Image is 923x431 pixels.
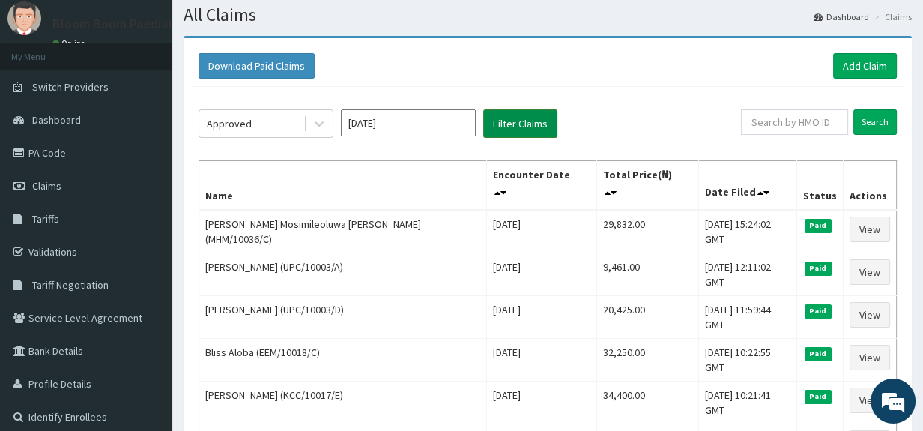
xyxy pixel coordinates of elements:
div: Minimize live chat window [246,7,282,43]
a: View [850,259,890,285]
input: Select Month and Year [341,109,476,136]
button: Filter Claims [483,109,557,138]
td: [DATE] 10:21:41 GMT [699,382,797,424]
input: Search by HMO ID [741,109,848,135]
span: Dashboard [32,113,81,127]
th: Encounter Date [487,161,597,211]
td: [DATE] [487,210,597,253]
td: [DATE] [487,382,597,424]
button: Download Paid Claims [199,53,315,79]
td: [DATE] 11:59:44 GMT [699,296,797,339]
span: Paid [805,390,832,403]
img: d_794563401_company_1708531726252_794563401 [28,75,61,112]
img: User Image [7,1,41,35]
td: Bliss Aloba (EEM/10018/C) [199,339,487,382]
textarea: Type your message and hit 'Enter' [7,279,285,331]
td: [DATE] [487,296,597,339]
input: Search [853,109,897,135]
td: 29,832.00 [597,210,699,253]
span: We're online! [87,124,207,275]
th: Total Price(₦) [597,161,699,211]
a: View [850,302,890,328]
span: Paid [805,262,832,275]
div: Chat with us now [78,84,252,103]
th: Actions [843,161,896,211]
a: View [850,388,890,413]
div: Approved [207,116,252,131]
td: [PERSON_NAME] (UPC/10003/A) [199,253,487,296]
td: [DATE] 15:24:02 GMT [699,210,797,253]
th: Status [796,161,843,211]
th: Name [199,161,487,211]
td: 34,400.00 [597,382,699,424]
h1: All Claims [184,5,912,25]
span: Tariff Negotiation [32,278,109,292]
a: Dashboard [814,10,869,23]
a: Add Claim [833,53,897,79]
th: Date Filed [699,161,797,211]
td: [PERSON_NAME] Mosimileoluwa [PERSON_NAME] (MHM/10036/C) [199,210,487,253]
a: Online [52,38,88,49]
span: Switch Providers [32,80,109,94]
td: 32,250.00 [597,339,699,382]
p: Bloom Boom Paediatric Centre [52,17,231,31]
span: Tariffs [32,212,59,226]
td: [DATE] 12:11:02 GMT [699,253,797,296]
td: [PERSON_NAME] (UPC/10003/D) [199,296,487,339]
a: View [850,345,890,370]
td: [DATE] [487,253,597,296]
span: Paid [805,304,832,318]
td: [PERSON_NAME] (KCC/10017/E) [199,382,487,424]
li: Claims [871,10,912,23]
td: [DATE] [487,339,597,382]
td: 20,425.00 [597,296,699,339]
span: Paid [805,219,832,232]
span: Paid [805,347,832,361]
span: Claims [32,179,61,193]
td: [DATE] 10:22:55 GMT [699,339,797,382]
a: View [850,217,890,242]
td: 9,461.00 [597,253,699,296]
